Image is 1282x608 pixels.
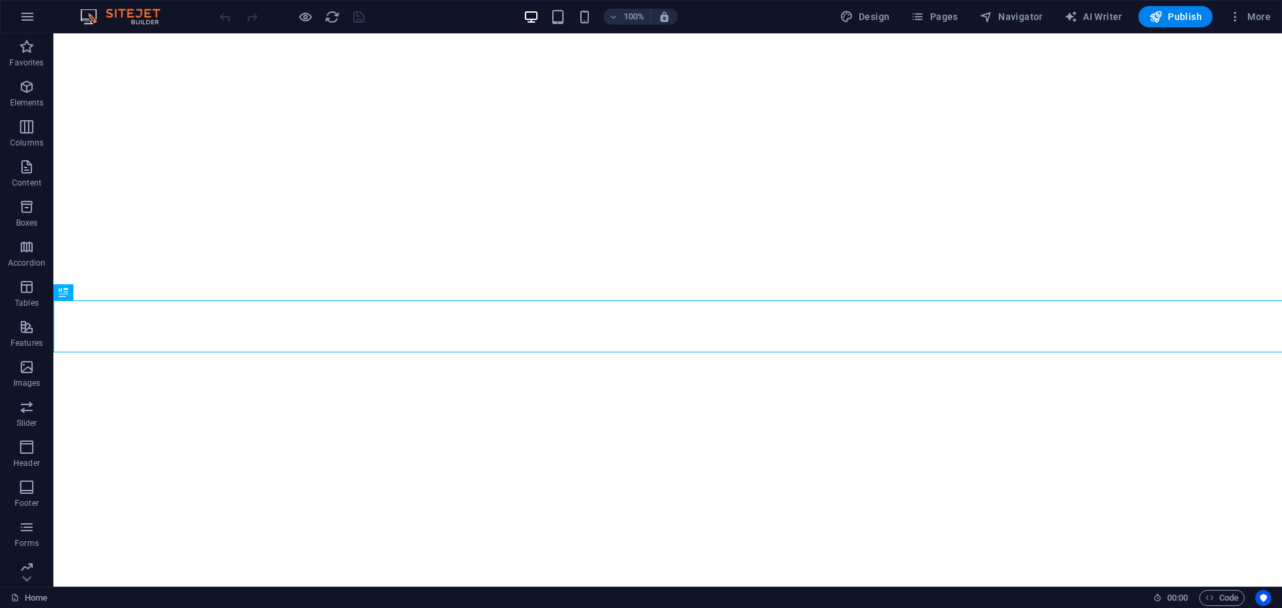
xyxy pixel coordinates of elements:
span: Publish [1149,10,1202,23]
p: Boxes [16,218,38,228]
span: 00 00 [1167,590,1188,606]
button: 100% [604,9,651,25]
button: Publish [1138,6,1213,27]
p: Columns [10,137,43,148]
button: Code [1199,590,1245,606]
div: Design (Ctrl+Alt+Y) [835,6,895,27]
p: Content [12,178,41,188]
span: Navigator [980,10,1043,23]
button: Pages [905,6,963,27]
i: On resize automatically adjust zoom level to fit chosen device. [658,11,670,23]
span: More [1229,10,1271,23]
p: Tables [15,298,39,308]
span: AI Writer [1064,10,1122,23]
img: Editor Logo [77,9,177,25]
button: More [1223,6,1276,27]
p: Elements [10,97,44,108]
span: Design [840,10,890,23]
h6: Session time [1153,590,1189,606]
p: Header [13,458,40,469]
button: reload [324,9,340,25]
span: : [1177,593,1179,603]
p: Images [13,378,41,388]
span: Pages [911,10,957,23]
button: Usercentrics [1255,590,1271,606]
a: Click to cancel selection. Double-click to open Pages [11,590,47,606]
p: Footer [15,498,39,509]
p: Features [11,338,43,348]
i: Reload page [325,9,340,25]
h6: 100% [624,9,645,25]
button: Design [835,6,895,27]
p: Favorites [9,57,43,68]
p: Forms [15,538,39,549]
button: Navigator [974,6,1048,27]
button: Click here to leave preview mode and continue editing [297,9,313,25]
span: Code [1205,590,1239,606]
button: AI Writer [1059,6,1128,27]
p: Accordion [8,258,45,268]
p: Slider [17,418,37,428]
